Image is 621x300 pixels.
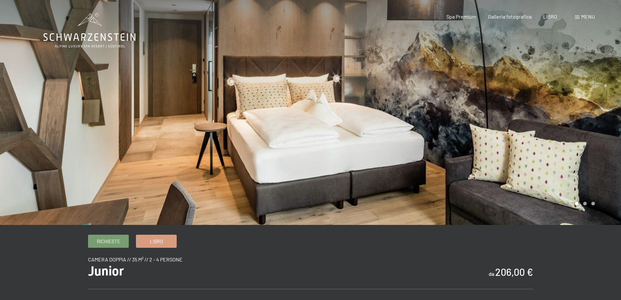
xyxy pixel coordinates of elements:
font: da [489,271,494,277]
a: Richieste [88,235,128,247]
font: Camera doppia // 35 m² // 2 - 4 persone [88,256,183,262]
font: 206,00 € [495,266,533,278]
font: menu [581,13,595,20]
a: Spa Premium [446,13,476,20]
a: LIBRO [543,13,557,20]
font: Junior [88,263,124,279]
a: Libro [136,235,176,247]
font: Richieste [97,238,120,244]
a: Galleria fotografica [488,13,532,20]
font: Libro [150,238,163,244]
